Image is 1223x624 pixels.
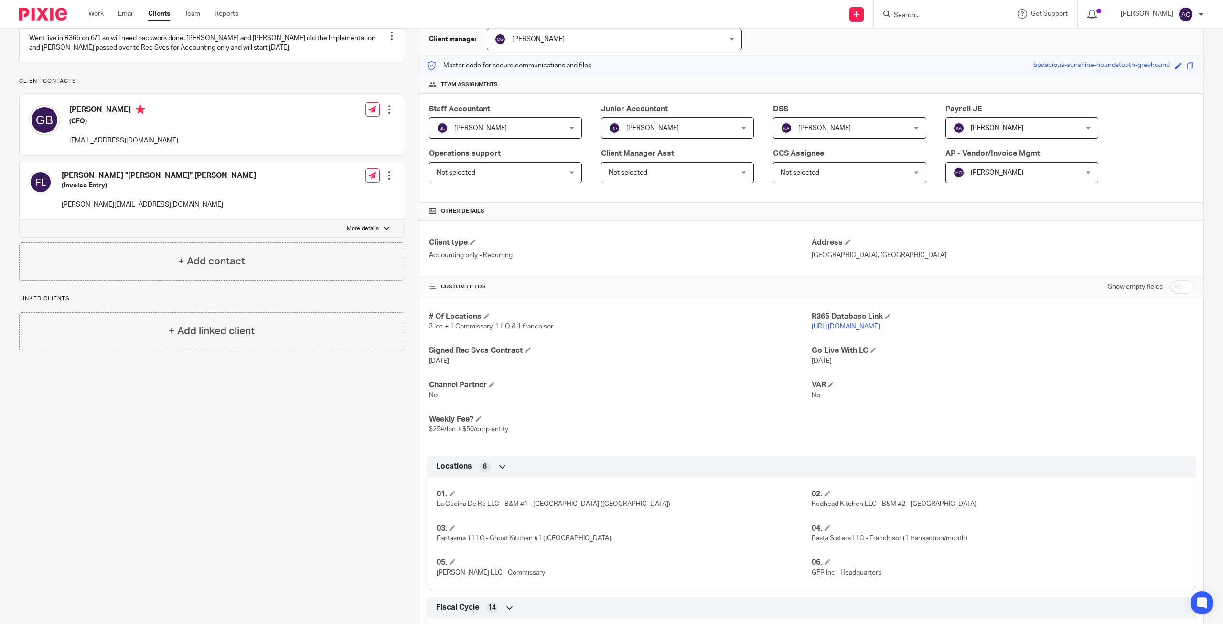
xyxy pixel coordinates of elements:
[483,462,487,471] span: 6
[494,33,506,45] img: svg%3E
[436,602,479,613] span: Fiscal Cycle
[812,569,881,576] span: GFP Inc - Headquarters
[429,312,811,322] h4: # Of Locations
[812,392,820,399] span: No
[773,105,788,113] span: DSS
[437,501,670,507] span: La Cucina De Re LLC - B&M #1 - [GEOGRAPHIC_DATA] ([GEOGRAPHIC_DATA])
[971,169,1023,176] span: [PERSON_NAME]
[437,535,613,542] span: Fantasma 1 LLC - Ghost Kitchen #1 ([GEOGRAPHIC_DATA])
[118,9,134,19] a: Email
[436,461,472,471] span: Locations
[953,122,965,134] img: svg%3E
[429,346,811,356] h4: Signed Rec Svcs Contract
[62,171,256,181] h4: [PERSON_NAME] "[PERSON_NAME]" [PERSON_NAME]
[1178,7,1193,22] img: svg%3E
[437,524,811,534] h4: 03.
[781,169,819,176] span: Not selected
[812,524,1186,534] h4: 04.
[429,426,508,433] span: $254/loc + $50/corp entity
[148,9,170,19] a: Clients
[441,208,484,215] span: Other details
[437,122,448,134] img: svg%3E
[29,105,60,135] img: svg%3E
[812,346,1194,356] h4: Go Live With LC
[169,324,255,339] h4: + Add linked client
[512,36,565,43] span: [PERSON_NAME]
[945,150,1040,157] span: AP - Vendor/Invoice Mgmt
[773,150,824,157] span: GCS Assignee
[488,603,496,613] span: 14
[29,171,52,194] img: svg%3E
[62,200,256,209] p: [PERSON_NAME][EMAIL_ADDRESS][DOMAIN_NAME]
[429,392,438,399] span: No
[437,558,811,568] h4: 05.
[69,117,178,126] h5: (CFO)
[1033,60,1170,71] div: bodacious-sunshine-houndstooth-greyhound
[812,558,1186,568] h4: 06.
[429,283,811,291] h4: CUSTOM FIELDS
[971,125,1023,131] span: [PERSON_NAME]
[19,8,67,21] img: Pixie
[1121,9,1173,19] p: [PERSON_NAME]
[609,169,647,176] span: Not selected
[429,415,811,425] h4: Weekly Fee?
[184,9,200,19] a: Team
[19,295,404,303] p: Linked clients
[601,105,668,113] span: Junior Accountant
[601,150,674,157] span: Client Manager Asst
[953,167,965,178] img: svg%3E
[812,380,1194,390] h4: VAR
[812,535,967,542] span: Pasta Sisters LLC - Franchisor (1 transaction/month)
[781,122,792,134] img: svg%3E
[69,105,178,117] h4: [PERSON_NAME]
[215,9,238,19] a: Reports
[437,489,811,499] h4: 01.
[88,9,104,19] a: Work
[893,11,979,20] input: Search
[429,34,477,44] h3: Client manager
[69,136,178,145] p: [EMAIL_ADDRESS][DOMAIN_NAME]
[812,312,1194,322] h4: R365 Database Link
[1108,282,1163,292] label: Show empty fields
[347,225,379,232] p: More details
[429,323,553,330] span: 3 loc + 1 Commissary, 1 HQ & 1 franchisor
[429,238,811,248] h4: Client type
[427,61,591,70] p: Master code for secure communications and files
[812,489,1186,499] h4: 02.
[945,105,982,113] span: Payroll JE
[1031,11,1068,17] span: Get Support
[136,105,145,114] i: Primary
[812,251,1194,260] p: [GEOGRAPHIC_DATA], [GEOGRAPHIC_DATA]
[441,81,498,88] span: Team assignments
[429,251,811,260] p: Accounting only - Recurring
[812,358,832,364] span: [DATE]
[62,181,256,190] h5: (Invoice Entry)
[626,125,679,131] span: [PERSON_NAME]
[429,380,811,390] h4: Channel Partner
[429,150,501,157] span: Operations support
[812,238,1194,248] h4: Address
[437,569,545,576] span: [PERSON_NAME] LLC - Commissary
[812,323,880,330] a: [URL][DOMAIN_NAME]
[798,125,851,131] span: [PERSON_NAME]
[609,122,620,134] img: svg%3E
[437,169,475,176] span: Not selected
[429,105,490,113] span: Staff Accountant
[19,77,404,85] p: Client contacts
[812,501,976,507] span: Redhead Kitchen LLC - B&M #2 - [GEOGRAPHIC_DATA]
[454,125,507,131] span: [PERSON_NAME]
[178,254,245,269] h4: + Add contact
[429,358,449,364] span: [DATE]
